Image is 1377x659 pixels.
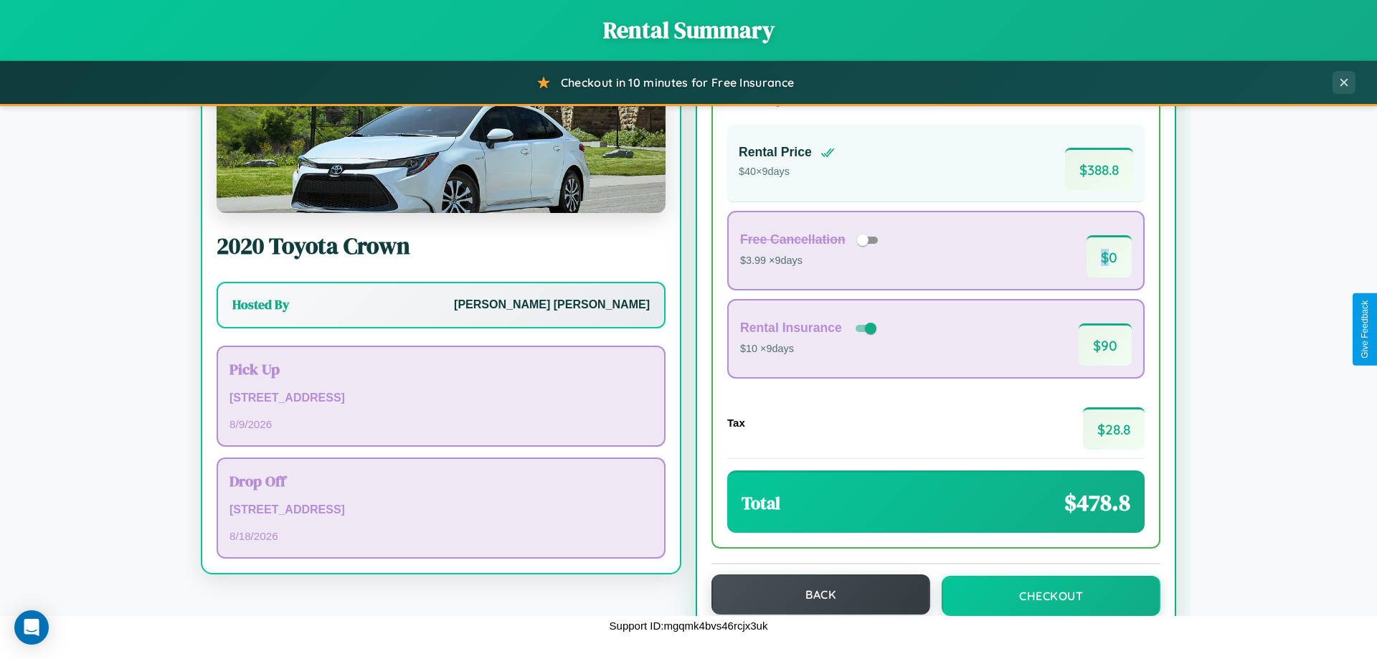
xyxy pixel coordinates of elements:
[1079,323,1132,366] span: $ 90
[942,576,1160,616] button: Checkout
[561,75,794,90] span: Checkout in 10 minutes for Free Insurance
[229,470,653,491] h3: Drop Off
[232,296,289,313] h3: Hosted By
[454,295,650,316] p: [PERSON_NAME] [PERSON_NAME]
[1083,407,1145,450] span: $ 28.8
[739,163,835,181] p: $ 40 × 9 days
[740,321,842,336] h4: Rental Insurance
[229,388,653,409] p: [STREET_ADDRESS]
[14,14,1363,46] h1: Rental Summary
[740,232,846,247] h4: Free Cancellation
[740,340,879,359] p: $10 × 9 days
[610,616,768,635] p: Support ID: mgqmk4bvs46rcjx3uk
[727,417,745,429] h4: Tax
[217,230,666,262] h2: 2020 Toyota Crown
[1087,235,1132,278] span: $ 0
[217,70,666,213] img: Toyota Crown
[711,574,930,615] button: Back
[1360,300,1370,359] div: Give Feedback
[740,252,883,270] p: $3.99 × 9 days
[229,414,653,434] p: 8 / 9 / 2026
[739,145,812,160] h4: Rental Price
[1064,487,1130,518] span: $ 478.8
[1065,148,1133,190] span: $ 388.8
[742,491,780,515] h3: Total
[14,610,49,645] div: Open Intercom Messenger
[229,500,653,521] p: [STREET_ADDRESS]
[229,526,653,546] p: 8 / 18 / 2026
[229,359,653,379] h3: Pick Up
